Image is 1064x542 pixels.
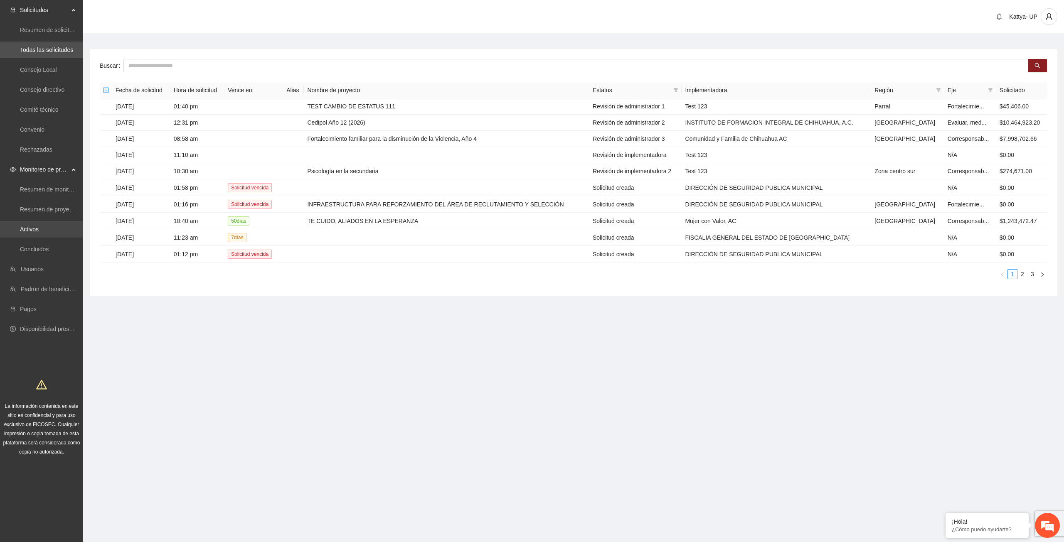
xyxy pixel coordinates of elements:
li: 2 [1017,269,1027,279]
td: [DATE] [112,115,170,131]
td: INSTITUTO DE FORMACION INTEGRAL DE CHIHUAHUA, A.C. [682,115,871,131]
button: bell [993,10,1006,23]
td: 01:16 pm [170,196,224,213]
button: left [997,269,1007,279]
div: Chatee con nosotros ahora [43,42,140,53]
span: inbox [10,7,16,13]
span: Corresponsab... [948,168,989,174]
td: 10:30 am [170,163,224,179]
td: [DATE] [112,98,170,115]
td: Solicitud creada [589,179,682,196]
td: [DATE] [112,229,170,246]
span: Monitoreo de proyectos [20,161,69,178]
td: Solicitud creada [589,196,682,213]
td: 01:12 pm [170,246,224,262]
span: filter [673,88,678,93]
a: Convenio [20,126,44,133]
a: Concluidos [20,246,49,253]
th: Hora de solicitud [170,82,224,98]
td: 12:31 pm [170,115,224,131]
td: $7,998,702.66 [996,131,1047,147]
a: Activos [20,226,39,233]
div: ¡Hola! [952,518,1022,525]
td: DIRECCIÓN DE SEGURIDAD PUBLICA MUNICIPAL [682,246,871,262]
span: Solicitud vencida [228,183,272,192]
td: Revisión de implementadora [589,147,682,163]
td: 08:58 am [170,131,224,147]
td: N/A [944,179,996,196]
span: Región [874,86,932,95]
button: user [1041,8,1057,25]
td: Zona centro sur [871,163,944,179]
span: Solicitud vencida [228,200,272,209]
td: 10:40 am [170,213,224,229]
a: Consejo directivo [20,86,64,93]
a: Usuarios [21,266,44,272]
td: [DATE] [112,246,170,262]
span: Corresponsab... [948,135,989,142]
th: Vence en: [224,82,283,98]
li: 3 [1027,269,1037,279]
span: warning [36,379,47,390]
td: Test 123 [682,163,871,179]
td: Fortalecimiento familiar para la disminución de la Violencia, Año 4 [304,131,589,147]
td: [GEOGRAPHIC_DATA] [871,115,944,131]
td: Comunidad y Familia de Chihuahua AC [682,131,871,147]
td: [DATE] [112,163,170,179]
td: $0.00 [996,246,1047,262]
td: $0.00 [996,196,1047,213]
span: Fortalecimie... [948,103,984,110]
a: Disponibilidad presupuestal [20,326,91,332]
span: Evaluar, med... [948,119,986,126]
a: Consejo Local [20,66,57,73]
td: DIRECCIÓN DE SEGURIDAD PUBLICA MUNICIPAL [682,179,871,196]
span: Solicitud vencida [228,250,272,259]
td: Test 123 [682,147,871,163]
a: 1 [1008,270,1017,279]
span: Corresponsab... [948,218,989,224]
td: 01:40 pm [170,98,224,115]
span: La información contenida en este sitio es confidencial y para uso exclusivo de FICOSEC. Cualquier... [3,403,80,455]
td: Psicología en la secundaria [304,163,589,179]
td: Solicitud creada [589,246,682,262]
th: Nombre de proyecto [304,82,589,98]
p: ¿Cómo puedo ayudarte? [952,526,1022,532]
td: INFRAESTRUCTURA PARA REFORZAMIENTO DEL ÁREA DE RECLUTAMIENTO Y SELECCIÓN [304,196,589,213]
span: filter [936,88,941,93]
span: 7 día s [228,233,246,242]
td: N/A [944,147,996,163]
td: Revisión de administrador 1 [589,98,682,115]
span: filter [986,84,995,96]
span: filter [988,88,993,93]
button: right [1037,269,1047,279]
span: filter [934,84,943,96]
td: 11:23 am [170,229,224,246]
td: Revisión de administrador 2 [589,115,682,131]
td: FISCALIA GENERAL DEL ESTADO DE [GEOGRAPHIC_DATA] [682,229,871,246]
span: right [1040,272,1045,277]
td: [GEOGRAPHIC_DATA] [871,213,944,229]
td: DIRECCIÓN DE SEGURIDAD PUBLICA MUNICIPAL [682,196,871,213]
td: $45,406.00 [996,98,1047,115]
span: Eje [948,86,985,95]
a: Resumen de proyectos aprobados [20,206,109,213]
th: Solicitado [996,82,1047,98]
td: $0.00 [996,179,1047,196]
span: user [1041,13,1057,20]
a: Rechazadas [20,146,52,153]
td: 11:10 am [170,147,224,163]
td: [DATE] [112,179,170,196]
button: search [1028,59,1047,72]
span: eye [10,167,16,172]
td: $0.00 [996,229,1047,246]
td: $10,464,923.20 [996,115,1047,131]
td: Solicitud creada [589,229,682,246]
span: left [1000,272,1005,277]
span: minus-square [103,87,109,93]
td: [DATE] [112,196,170,213]
span: search [1034,63,1040,69]
td: $1,243,472.47 [996,213,1047,229]
td: [DATE] [112,213,170,229]
td: [DATE] [112,131,170,147]
a: Pagos [20,306,37,312]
